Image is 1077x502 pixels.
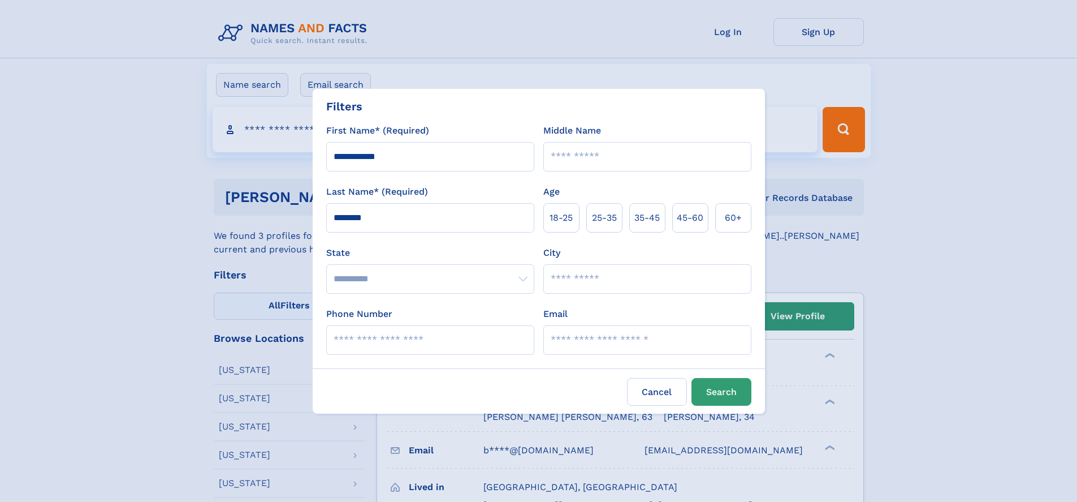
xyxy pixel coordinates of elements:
label: State [326,246,534,260]
label: First Name* (Required) [326,124,429,138]
label: Last Name* (Required) [326,185,428,199]
span: 18‑25 [550,211,573,225]
button: Search [691,378,751,406]
label: Age [543,185,560,199]
span: 45‑60 [677,211,703,225]
span: 60+ [725,211,742,225]
label: Cancel [627,378,687,406]
span: 25‑35 [592,211,617,225]
label: Email [543,307,568,321]
label: Middle Name [543,124,601,138]
span: 35‑45 [634,211,660,225]
label: City [543,246,560,260]
div: Filters [326,98,362,115]
label: Phone Number [326,307,392,321]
